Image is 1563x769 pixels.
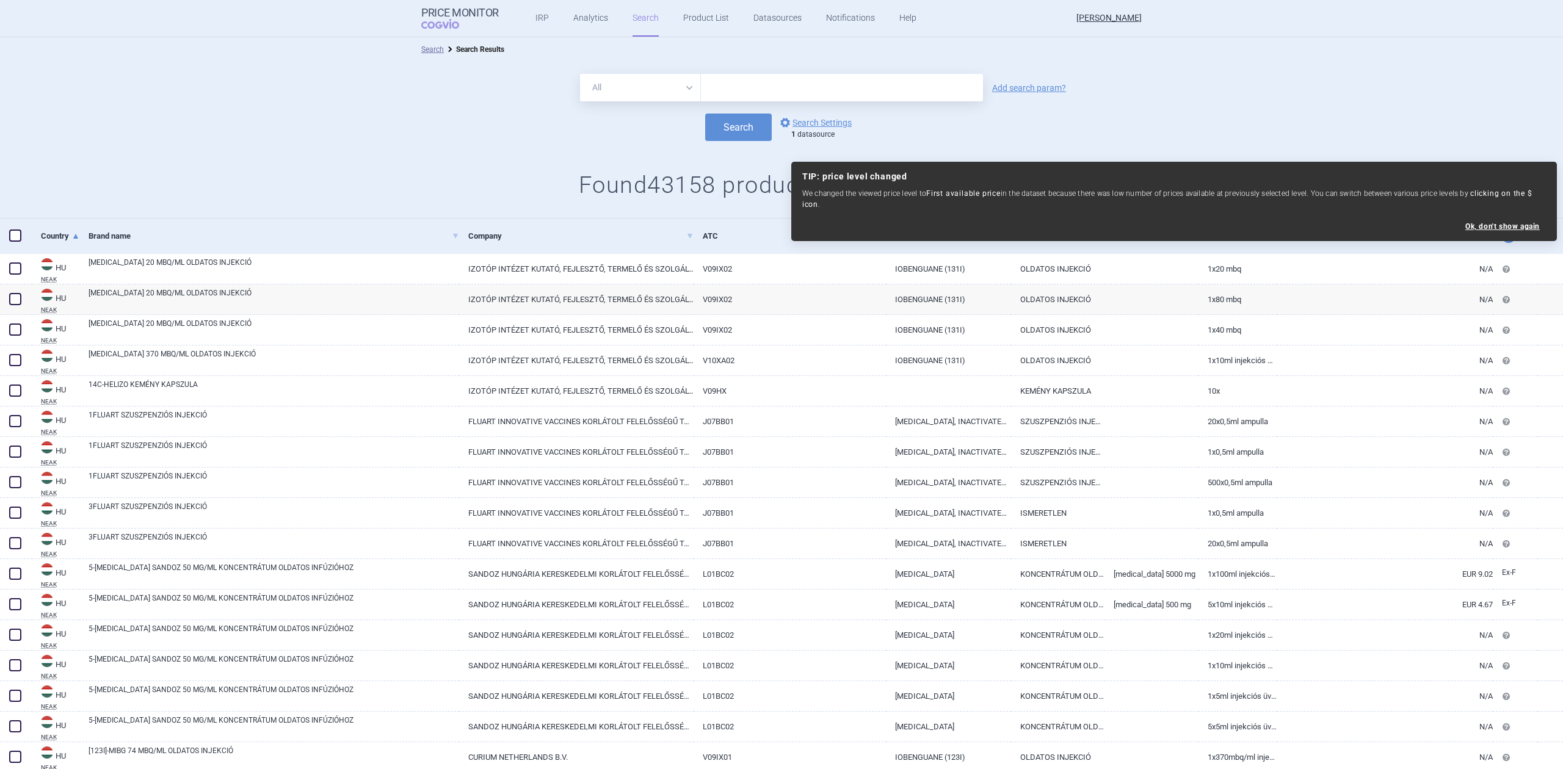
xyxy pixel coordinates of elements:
a: SZUSZPENZIÓS INJEKCIÓ [1011,406,1105,436]
a: 1FLUART SZUSZPENZIÓS INJEKCIÓ [89,440,459,462]
a: IOBENGUANE (131I) [886,315,1011,345]
a: FLUART INNOVATIVE VACCINES KORLÁTOLT FELELŐSSÉGŰ TÁRSASÁG [459,437,694,467]
img: Hungary [41,594,53,606]
a: Ex-F [1493,564,1538,582]
a: 1x0,5ml ampulla [1199,437,1277,467]
a: HUHUNEAK [32,257,79,283]
a: 1x80 mbq [1199,284,1277,314]
a: IZOTÓP INTÉZET KUTATÓ, FEJLESZTŐ, TERMELŐ ÉS SZOLGÁLTATÓ KORLÁTOLT FELELŐSSÉGŰ TÁRSASÁG [459,254,694,284]
a: Search Settings [778,115,852,130]
a: IZOTÓP INTÉZET KUTATÓ, FEJLESZTŐ, TERMELŐ ÉS SZOLGÁLTATÓ KORLÁTOLT FELELŐSSÉGŰ TÁRSASÁG [459,284,694,314]
strong: 1 [791,130,796,139]
h2: TIP: price level changed [802,171,1546,182]
a: KONCENTRÁTUM OLDATOS INFÚZIÓHOZ [1011,681,1105,711]
a: N/A [1277,620,1493,650]
a: [MEDICAL_DATA] 20 MBQ/ML OLDATOS INJEKCIÓ [89,287,459,309]
a: J07BB01 [694,468,886,497]
a: SANDOZ HUNGÁRIA KERESKEDELMI KORLÁTOLT FELELŐSSÉGŰ TÁRSASÁG [459,590,694,619]
button: Ok, don't show again [1465,222,1540,231]
a: HUHUNEAK [32,379,79,405]
a: 1x100ml injekciós üvegben [1199,559,1277,589]
a: [MEDICAL_DATA] 20 MBQ/ML OLDATOS INJEKCIÓ [89,257,459,279]
a: L01BC02 [694,681,886,711]
a: [MEDICAL_DATA] [886,620,1011,650]
a: 1FLUART SZUSZPENZIÓS INJEKCIÓ [89,471,459,493]
a: [MEDICAL_DATA] 500 mg [1104,590,1199,619]
a: EUR 4.67 [1277,590,1493,619]
a: SANDOZ HUNGÁRIA KERESKEDELMI KORLÁTOLT FELELŐSSÉGŰ TÁRSASÁG [459,651,694,681]
a: 500x0,5ml ampulla [1199,468,1277,497]
a: [MEDICAL_DATA], INACTIVATED, WHOLE VIRUS [886,498,1011,528]
button: Search [705,114,772,141]
a: V10XA02 [694,345,886,375]
a: 20x0,5ml ampulla [1199,406,1277,436]
a: IOBENGUANE (131I) [886,254,1011,284]
a: SANDOZ HUNGÁRIA KERESKEDELMI KORLÁTOLT FELELŐSSÉGŰ TÁRSASÁG [459,620,694,650]
a: 5x5ml injekciós üvegben [1199,712,1277,742]
a: Add search param? [992,84,1066,92]
a: N/A [1277,254,1493,284]
span: Ex-factory price [1502,599,1516,607]
a: KONCENTRÁTUM OLDATOS INFÚZIÓHOZ [1011,559,1105,589]
a: FLUART INNOVATIVE VACCINES KORLÁTOLT FELELŐSSÉGŰ TÁRSASÁG [459,406,694,436]
a: KONCENTRÁTUM OLDATOS INFÚZIÓHOZ [1011,712,1105,742]
a: SANDOZ HUNGÁRIA KERESKEDELMI KORLÁTOLT FELELŐSSÉGŰ TÁRSASÁG [459,681,694,711]
a: 1x0,5ml ampulla [1199,498,1277,528]
a: N/A [1277,345,1493,375]
a: [MEDICAL_DATA] [886,681,1011,711]
a: 1x40 mbq [1199,315,1277,345]
a: IZOTÓP INTÉZET KUTATÓ, FEJLESZTŐ, TERMELŐ ÉS SZOLGÁLTATÓ KORLÁTOLT FELELŐSSÉGŰ TÁRSASÁG [459,315,694,345]
div: datasource [791,130,858,140]
img: Hungary [41,350,53,362]
abbr: NEAK — PUPHA database published by the National Health Insurance Fund of Hungary. [41,429,79,435]
a: L01BC02 [694,559,886,589]
a: Brand name [89,221,459,251]
a: ATC [703,221,886,251]
a: [MEDICAL_DATA] [886,590,1011,619]
img: Hungary [41,502,53,514]
li: Search Results [444,43,504,56]
strong: First available price [926,189,1001,198]
a: V09HX [694,376,886,406]
a: ISMERETLEN [1011,498,1105,528]
a: V09IX02 [694,315,886,345]
a: HUHUNEAK [32,532,79,557]
abbr: NEAK — PUPHA database published by the National Health Insurance Fund of Hungary. [41,338,79,344]
a: 1FLUART SZUSZPENZIÓS INJEKCIÓ [89,410,459,431]
img: Hungary [41,716,53,728]
a: HUHUNEAK [32,654,79,679]
a: KONCENTRÁTUM OLDATOS INFÚZIÓHOZ [1011,651,1105,681]
a: HUHUNEAK [32,501,79,527]
img: Hungary [41,441,53,453]
a: HUHUNEAK [32,593,79,618]
a: [MEDICAL_DATA] 20 MBQ/ML OLDATOS INJEKCIÓ [89,318,459,340]
a: J07BB01 [694,498,886,528]
abbr: NEAK — PUPHA database published by the National Health Insurance Fund of Hungary. [41,612,79,618]
a: HUHUNEAK [32,562,79,588]
img: Hungary [41,624,53,637]
a: 1x10ml injekciós üvegben [1199,651,1277,681]
a: [MEDICAL_DATA] [886,712,1011,742]
abbr: NEAK — PUPHA database published by the National Health Insurance Fund of Hungary. [41,582,79,588]
a: 5-[MEDICAL_DATA] SANDOZ 50 MG/ML KONCENTRÁTUM OLDATOS INFÚZIÓHOZ [89,715,459,737]
abbr: NEAK — PUPHA database published by the National Health Insurance Fund of Hungary. [41,460,79,466]
a: FLUART INNOVATIVE VACCINES KORLÁTOLT FELELŐSSÉGŰ TÁRSASÁG [459,468,694,497]
a: [MEDICAL_DATA], INACTIVATED, WHOLE VIRUS [886,437,1011,467]
a: 5-[MEDICAL_DATA] SANDOZ 50 MG/ML KONCENTRÁTUM OLDATOS INFÚZIÓHOZ [89,562,459,584]
span: COGVIO [421,19,476,29]
strong: Search Results [456,45,504,54]
p: We changed the viewed price level to in the dataset because there was low number of prices availa... [802,188,1546,210]
a: Country [41,221,79,251]
a: 5x10ml injekciós üvegben [1199,590,1277,619]
a: 5-[MEDICAL_DATA] SANDOZ 50 MG/ML KONCENTRÁTUM OLDATOS INFÚZIÓHOZ [89,684,459,706]
a: N/A [1277,529,1493,558]
a: FLUART INNOVATIVE VACCINES KORLÁTOLT FELELŐSSÉGŰ TÁRSASÁG [459,498,694,528]
img: Hungary [41,746,53,759]
span: Ex-factory price [1502,568,1516,577]
a: L01BC02 [694,651,886,681]
abbr: NEAK — PUPHA database published by the National Health Insurance Fund of Hungary. [41,368,79,374]
a: OLDATOS INJEKCIÓ [1011,315,1105,345]
a: 3FLUART SZUSZPENZIÓS INJEKCIÓ [89,532,459,554]
a: [123I]-MIBG 74 MBQ/ML OLDATOS INJEKCIÓ [89,745,459,767]
img: Hungary [41,319,53,331]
